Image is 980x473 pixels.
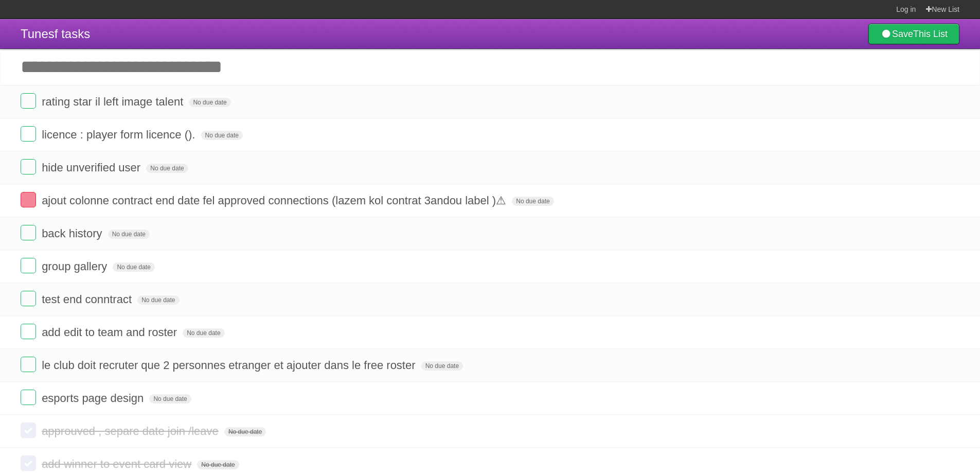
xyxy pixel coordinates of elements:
[42,128,198,141] span: licence : player form licence ().
[42,194,509,207] span: ajout colonne contract end date fel approved connections (lazem kol contrat 3andou label )⚠
[183,328,224,338] span: No due date
[21,126,36,142] label: Done
[137,295,179,305] span: No due date
[42,326,180,339] span: add edit to team and roster
[21,390,36,405] label: Done
[21,93,36,109] label: Done
[201,131,243,140] span: No due date
[421,361,463,371] span: No due date
[42,425,221,437] span: approuved , separe date join /leave
[21,357,36,372] label: Done
[42,95,186,108] span: rating star il left image talent
[197,460,239,469] span: No due date
[21,159,36,174] label: Done
[189,98,230,107] span: No due date
[113,262,154,272] span: No due date
[108,230,150,239] span: No due date
[512,197,554,206] span: No due date
[42,458,194,470] span: add winner to event card view
[21,423,36,438] label: Done
[21,324,36,339] label: Done
[42,260,110,273] span: group gallery
[868,24,959,44] a: SaveThis List
[21,291,36,306] label: Done
[42,227,104,240] span: back history
[224,427,266,436] span: No due date
[149,394,191,404] span: No due date
[21,225,36,240] label: Done
[913,29,948,39] b: This List
[21,192,36,207] label: Done
[42,392,146,405] span: esports page design
[42,161,143,174] span: hide unverified user
[21,27,90,41] span: Tunesf tasks
[42,293,134,306] span: test end conntract
[21,258,36,273] label: Done
[146,164,188,173] span: No due date
[42,359,418,372] span: le club doit recruter que 2 personnes etranger et ajouter dans le free roster
[21,456,36,471] label: Done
